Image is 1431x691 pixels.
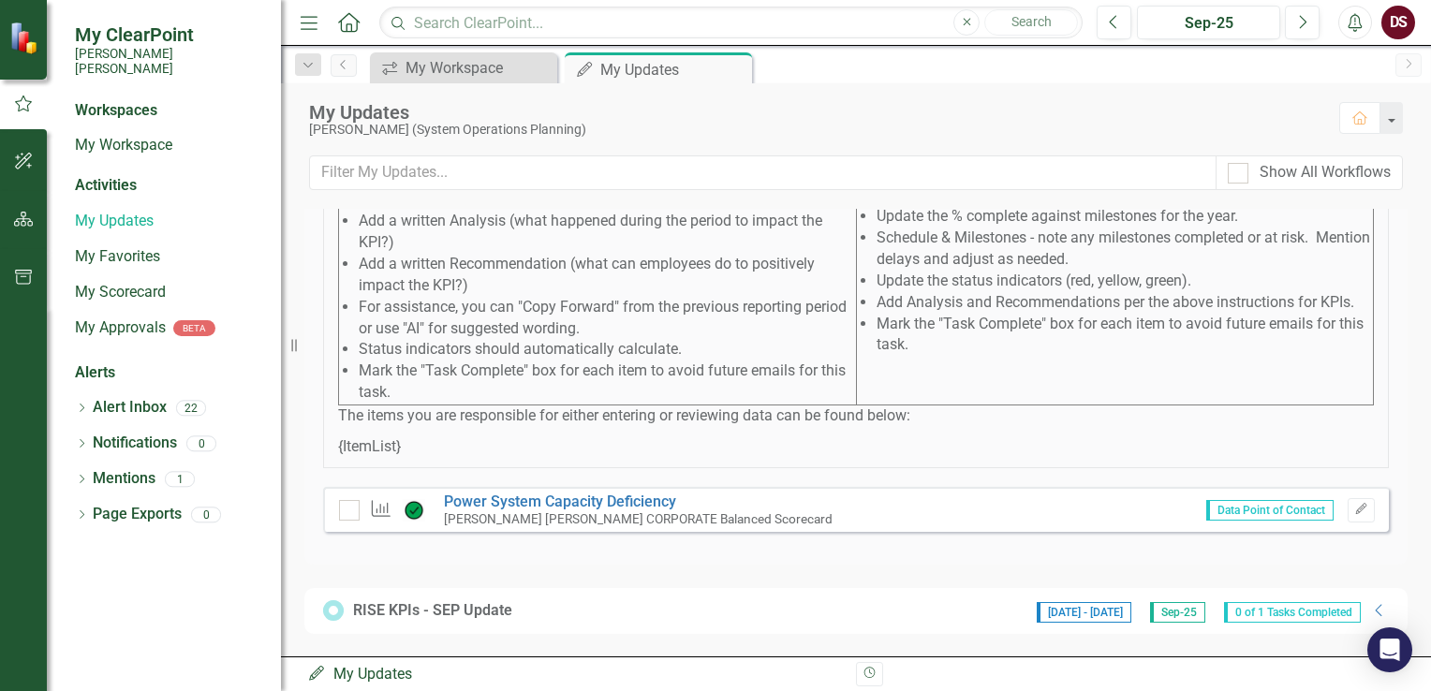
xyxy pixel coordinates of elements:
div: BETA [173,320,215,336]
a: Mentions [93,468,155,490]
small: [PERSON_NAME] [PERSON_NAME] [75,46,262,77]
div: Open Intercom Messenger [1367,627,1412,672]
span: Data Point of Contact [1206,500,1334,521]
input: Filter My Updates... [309,155,1217,190]
a: Page Exports [93,504,182,525]
div: Show All Workflows [1260,162,1391,184]
p: {ItemList} [338,436,1374,458]
li: Update the % complete against milestones for the year. [877,206,1373,228]
div: My Updates [600,58,747,81]
div: 0 [191,507,221,522]
li: For assistance, you can "Copy Forward" from the previous reporting period or use "AI" for suggest... [359,297,855,340]
li: Update the status indicators (red, yellow, green). [877,271,1373,292]
a: Notifications [93,433,177,454]
img: ClearPoint Strategy [9,22,42,54]
a: My Workspace [75,135,262,156]
li: Schedule & Milestones - note any milestones completed or at risk. Mention delays and adjust as ne... [877,228,1373,271]
div: Sep-25 [1143,12,1274,35]
span: [DATE] - [DATE] [1037,602,1131,623]
div: RISE KPIs - SEP Update [353,600,512,622]
button: Sep-25 [1137,6,1280,39]
div: Workspaces [75,100,157,122]
div: [PERSON_NAME] (System Operations Planning) [309,123,1320,137]
li: Add a written Recommendation (what can employees do to positively impact the KPI?) [359,254,855,297]
a: My Workspace [375,56,553,80]
span: My ClearPoint [75,23,262,46]
small: [PERSON_NAME] [PERSON_NAME] CORPORATE Balanced Scorecard [444,511,833,526]
div: My Updates [307,664,842,685]
div: 0 [186,435,216,451]
div: Alerts [75,362,262,384]
div: 1 [165,471,195,487]
li: Status indicators should automatically calculate. [359,339,855,360]
a: Power System Capacity Deficiency [444,493,676,510]
p: The items you are responsible for either entering or reviewing data can be found below: [338,405,1374,427]
span: Search [1011,14,1052,29]
div: 22 [176,400,206,416]
button: DS [1381,6,1415,39]
a: My Scorecard [75,282,262,303]
span: 0 of 1 Tasks Completed [1224,602,1361,623]
a: My Updates [75,211,262,232]
a: Alert Inbox [93,397,167,419]
a: My Favorites [75,246,262,268]
div: My Updates [309,102,1320,123]
button: Search [984,9,1078,36]
img: On Target [403,499,425,522]
li: Mark the "Task Complete" box for each item to avoid future emails for this task. [359,360,855,404]
li: Add a written Analysis (what happened during the period to impact the KPI?) [359,211,855,254]
span: Sep-25 [1150,602,1205,623]
li: Mark the "Task Complete" box for each item to avoid future emails for this task. [877,314,1373,357]
li: Add Analysis and Recommendations per the above instructions for KPIs. [877,292,1373,314]
div: Activities [75,175,262,197]
a: My Approvals [75,317,166,339]
div: My Workspace [406,56,553,80]
input: Search ClearPoint... [379,7,1083,39]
